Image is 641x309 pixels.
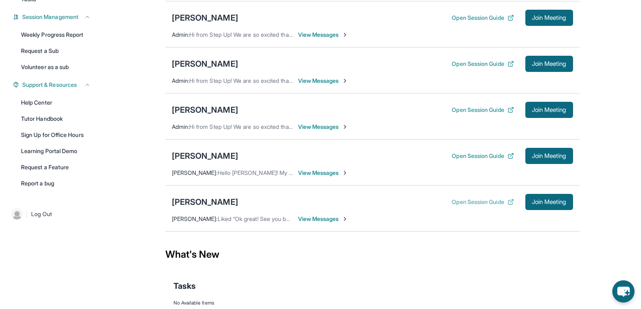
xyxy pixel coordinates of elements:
img: Chevron-Right [342,32,348,38]
div: [PERSON_NAME] [172,58,238,69]
button: Open Session Guide [452,152,514,160]
img: Chevron-Right [342,216,348,222]
div: [PERSON_NAME] [172,12,238,23]
img: Chevron-Right [342,170,348,176]
a: Weekly Progress Report [16,27,95,42]
button: chat-button [612,280,635,303]
div: [PERSON_NAME] [172,104,238,116]
button: Support & Resources [19,81,91,89]
div: What's New [165,237,580,272]
img: user-img [11,208,23,220]
span: Admin : [172,123,189,130]
button: Open Session Guide [452,106,514,114]
img: Chevron-Right [342,124,348,130]
span: [PERSON_NAME] : [172,169,218,176]
button: Open Session Guide [452,14,514,22]
span: Join Meeting [532,153,567,158]
button: Join Meeting [525,56,573,72]
span: Join Meeting [532,107,567,112]
span: | [26,209,28,219]
span: View Messages [298,123,349,131]
button: Open Session Guide [452,198,514,206]
span: Admin : [172,77,189,84]
a: Report a bug [16,176,95,191]
span: Tasks [173,280,196,292]
a: |Log Out [8,205,95,223]
img: Chevron-Right [342,78,348,84]
a: Request a Sub [16,44,95,58]
span: Join Meeting [532,15,567,20]
div: [PERSON_NAME] [172,196,238,208]
span: Log Out [31,210,52,218]
span: View Messages [298,77,349,85]
button: Join Meeting [525,148,573,164]
button: Join Meeting [525,194,573,210]
span: Session Management [22,13,78,21]
span: Join Meeting [532,61,567,66]
a: Learning Portal Demo [16,144,95,158]
button: Join Meeting [525,102,573,118]
a: Volunteer as a sub [16,60,95,74]
span: Support & Resources [22,81,77,89]
span: Admin : [172,31,189,38]
button: Join Meeting [525,10,573,26]
a: Tutor Handbook [16,111,95,126]
span: Join Meeting [532,200,567,204]
button: Session Management [19,13,91,21]
a: Help Center [16,95,95,110]
span: View Messages [298,169,349,177]
span: Hi from Step Up! We are so excited that you are matched with one another. We hope that you have a... [189,77,534,84]
button: Open Session Guide [452,60,514,68]
span: View Messages [298,31,349,39]
a: Request a Feature [16,160,95,174]
span: Liked “Ok great! See you both [DATE]” [218,215,316,222]
div: [PERSON_NAME] [172,150,238,162]
span: View Messages [298,215,349,223]
span: [PERSON_NAME] : [172,215,218,222]
div: No Available Items [173,300,571,306]
a: Sign Up for Office Hours [16,128,95,142]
